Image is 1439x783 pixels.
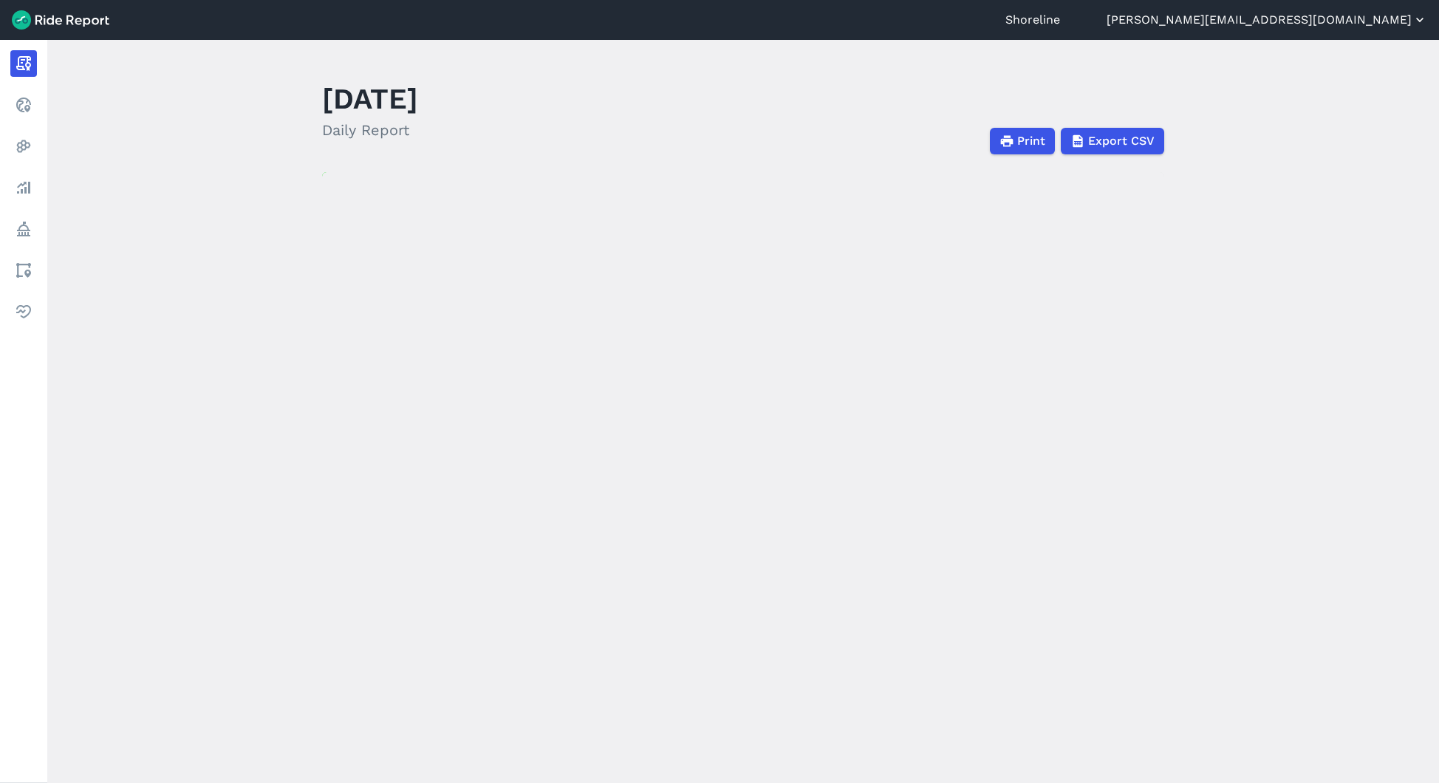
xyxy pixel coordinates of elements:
[10,174,37,201] a: Analyze
[10,298,37,325] a: Health
[1107,11,1427,29] button: [PERSON_NAME][EMAIL_ADDRESS][DOMAIN_NAME]
[1005,11,1060,29] a: Shoreline
[10,257,37,284] a: Areas
[10,92,37,118] a: Realtime
[322,78,418,119] h1: [DATE]
[10,50,37,77] a: Report
[1061,128,1164,154] button: Export CSV
[1017,132,1045,150] span: Print
[12,10,109,30] img: Ride Report
[1088,132,1155,150] span: Export CSV
[990,128,1055,154] button: Print
[10,133,37,160] a: Heatmaps
[322,119,418,141] h2: Daily Report
[10,216,37,242] a: Policy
